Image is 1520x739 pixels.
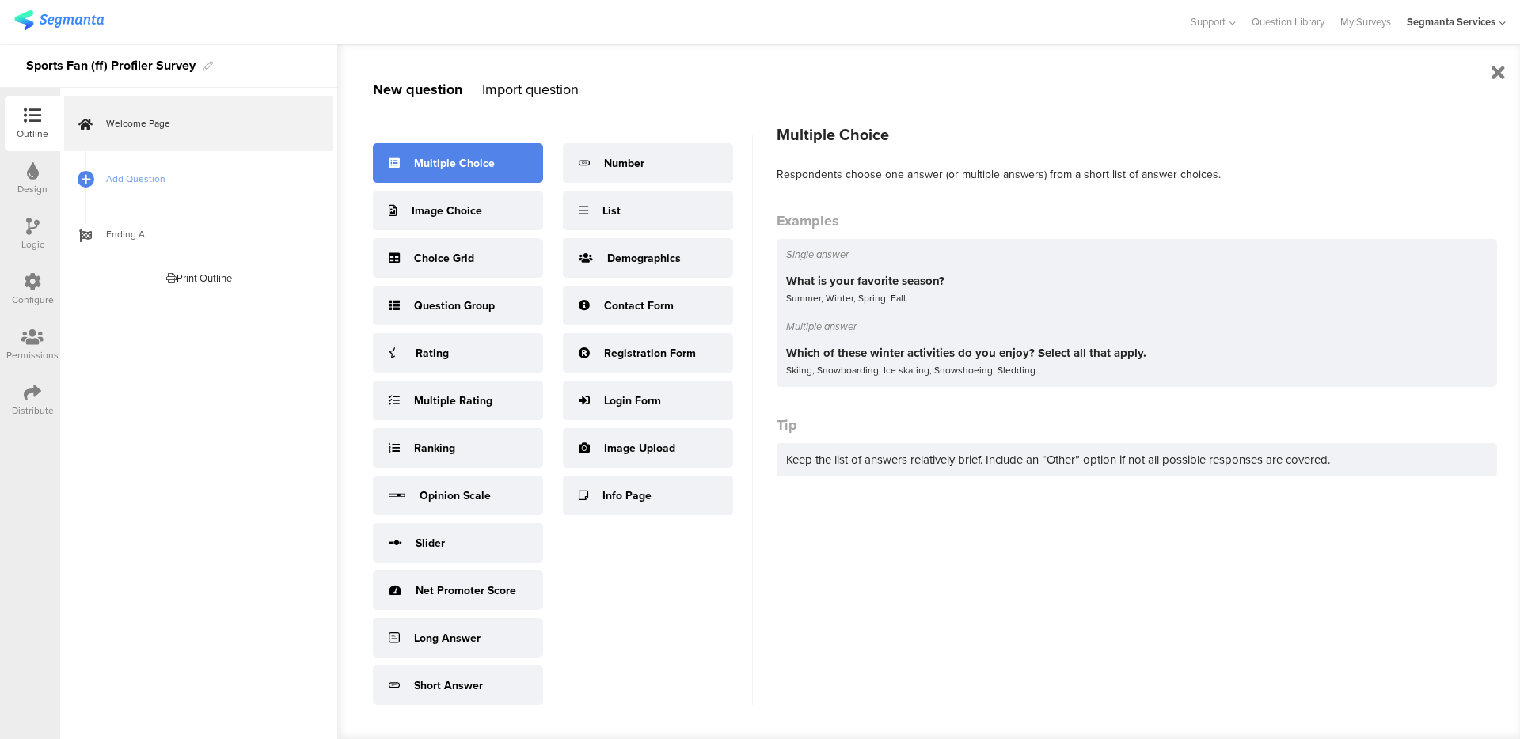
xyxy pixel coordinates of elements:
span: Support [1191,14,1225,29]
div: Sports Fan (ff) Profiler Survey [26,53,196,78]
span: Welcome Page [106,116,309,131]
div: Short Answer [414,677,483,694]
div: Registration Form [604,345,696,362]
div: New question [373,79,462,100]
a: Welcome Page [64,96,333,151]
div: Respondents choose one answer (or multiple answers) from a short list of answer choices. [777,166,1497,183]
div: Which of these winter activities do you enjoy? Select all that apply. [786,344,1488,362]
div: Slider [416,535,445,551]
div: Multiple Choice [414,155,495,172]
div: Import question [482,79,579,100]
div: Info Page [602,487,652,504]
div: Multiple Choice [777,123,1497,146]
div: Opinion Scale [420,487,491,504]
div: Rating [416,345,449,362]
div: Tip [777,415,1497,435]
div: Permissions [6,348,59,362]
div: Outline [17,127,48,141]
a: Ending A [64,207,333,262]
div: Examples [777,210,1497,231]
div: Long Answer [414,630,481,646]
div: Distribute [12,404,54,418]
div: Question Group [414,297,495,314]
div: Net Promoter Score [416,582,516,599]
div: Login Form [604,392,661,409]
div: Keep the list of answers relatively brief. Include an “Other” option if not all possible response... [777,443,1497,476]
div: Configure [12,293,54,307]
div: Number [604,155,644,172]
div: Contact Form [604,297,674,314]
div: Ranking [414,440,455,457]
div: Image Upload [604,440,675,457]
span: Add Question [106,171,309,187]
div: List [602,203,621,219]
div: Summer, Winter, Spring, Fall. [786,290,1488,307]
div: Single answer [786,247,1488,262]
div: Multiple answer [786,319,1488,334]
div: Design [17,182,47,196]
div: What is your favorite season? [786,272,1488,290]
div: Skiing, Snowboarding, Ice skating, Snowshoeing, Sledding. [786,362,1488,379]
div: Demographics [607,250,681,267]
div: Segmanta Services [1407,14,1495,29]
div: Print Outline [166,271,232,286]
div: Multiple Rating [414,392,492,409]
div: Choice Grid [414,250,474,267]
div: Image Choice [412,203,482,219]
span: Ending A [106,226,309,242]
img: segmanta logo [14,10,104,30]
div: Logic [21,237,44,252]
